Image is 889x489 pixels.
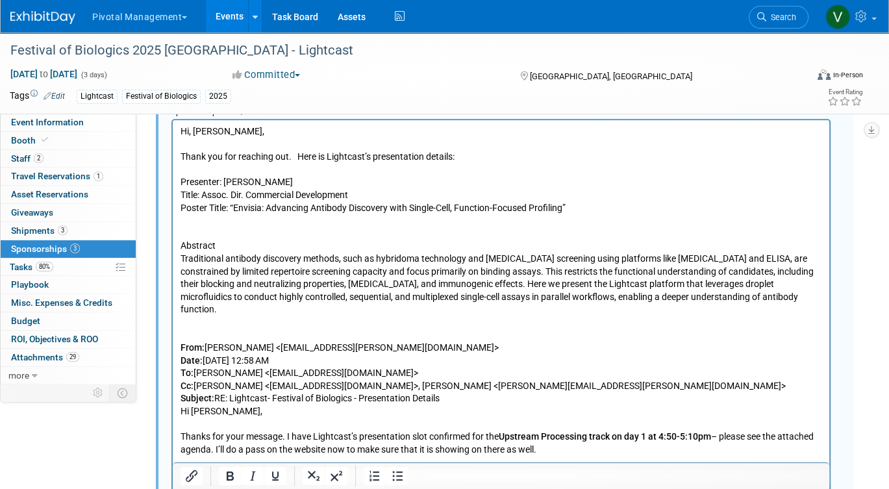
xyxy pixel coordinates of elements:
a: Shipments3 [1,222,136,240]
li: Speaker photo [34,387,649,400]
a: Event Information [1,114,136,131]
span: Booth [11,135,51,145]
td: Personalize Event Tab Strip [87,384,110,401]
span: 3 [58,225,68,235]
li: Short speaker bio [34,399,649,412]
button: Bold [219,467,241,485]
a: Misc. Expenses & Credits [1,294,136,312]
a: Playbook [1,276,136,294]
span: 80% [36,262,53,271]
span: Budget [11,316,40,326]
button: Italic [242,467,264,485]
span: Asset Reservations [11,189,88,199]
li: Talk title & short abstract [34,374,649,387]
div: Festival of Biologics [122,90,201,103]
a: Budget [1,312,136,330]
span: ROI, Objectives & ROO [11,334,98,344]
a: more [1,367,136,384]
div: In-Person [833,70,863,80]
i: Booth reservation complete [42,136,48,144]
span: Giveaways [11,207,53,218]
button: Insert/edit link [181,467,203,485]
span: [GEOGRAPHIC_DATA], [GEOGRAPHIC_DATA] [530,71,692,81]
b: Upstream Processing track on day 1 at 4:50-5:10pm [326,311,538,321]
button: Superscript [325,467,347,485]
button: Committed [228,68,305,82]
li: Speaker contact details [34,412,649,425]
div: 2025 [205,90,231,103]
li: Confirmation of speaker and speaker job title [34,362,649,375]
div: Event Rating [827,89,862,95]
a: Travel Reservations1 [1,168,136,185]
p: I will set up your speaker’s registration so they do not need to use one of Lightcast’s staff pas... [8,425,649,489]
a: Tasks80% [1,258,136,276]
button: Subscript [303,467,325,485]
span: Misc. Expenses & Credits [11,297,112,308]
a: Giveaways [1,204,136,221]
img: Format-Inperson.png [818,69,831,80]
button: Numbered list [364,467,386,485]
span: 1 [94,171,103,181]
button: Bullet list [386,467,408,485]
span: more [8,370,29,381]
span: to [38,69,50,79]
a: Attachments29 [1,349,136,366]
span: Playbook [11,279,49,290]
a: Staff2 [1,150,136,168]
span: Search [766,12,796,22]
div: Festival of Biologics 2025 [GEOGRAPHIC_DATA] - Lightcast [6,39,790,62]
span: Sponsorships [11,244,80,254]
span: Tasks [10,262,53,272]
span: 3 [70,244,80,253]
button: Underline [264,467,286,485]
span: Staff [11,153,44,164]
td: Toggle Event Tabs [110,384,136,401]
a: Asset Reservations [1,186,136,203]
span: Attachments [11,352,79,362]
a: Search [749,6,808,29]
a: Edit [44,92,65,101]
span: 2 [34,153,44,163]
img: Valerie Weld [825,5,850,29]
span: Shipments [11,225,68,236]
div: Lightcast [77,90,118,103]
td: Tags [10,89,65,104]
a: Sponsorships3 [1,240,136,258]
img: ExhibitDay [10,11,75,24]
span: (3 days) [80,71,107,79]
span: Travel Reservations [11,171,103,181]
a: Booth [1,132,136,149]
div: Event Format [737,68,863,87]
span: Event Information [11,117,84,127]
span: 29 [66,352,79,362]
a: ROI, Objectives & ROO [1,331,136,348]
span: [DATE] [DATE] [10,68,78,80]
